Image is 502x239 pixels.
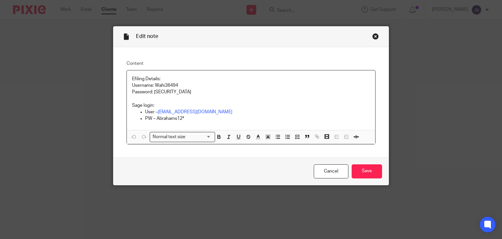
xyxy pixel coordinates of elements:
p: Password: [SECURITY_DATA] [132,89,370,95]
input: Save [352,164,382,178]
label: Content [126,60,376,67]
p: Efiling Details: [132,76,370,82]
a: Cancel [314,164,348,178]
p: PW – Abrahams12* [145,115,370,122]
input: Search for option [188,134,211,140]
p: Username: Wahi36494 [132,82,370,89]
a: [EMAIL_ADDRESS][DOMAIN_NAME] [158,110,232,114]
p: Sage login: [132,102,370,109]
p: User – [145,109,370,115]
span: Normal text size [151,134,187,140]
span: Edit note [136,34,158,39]
div: Search for option [150,132,215,142]
div: Close this dialog window [372,33,379,40]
